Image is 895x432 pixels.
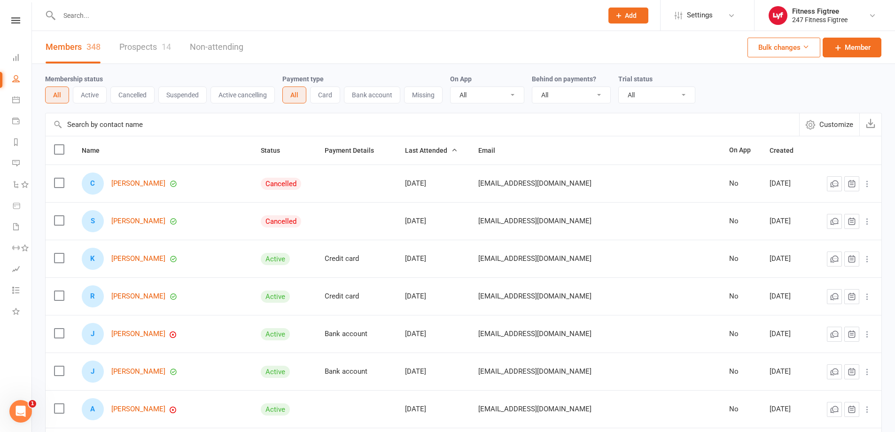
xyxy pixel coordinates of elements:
[325,145,384,156] button: Payment Details
[478,400,591,418] span: [EMAIL_ADDRESS][DOMAIN_NAME]
[608,8,648,24] button: Add
[261,291,290,303] div: Active
[405,405,461,413] div: [DATE]
[111,330,165,338] a: [PERSON_NAME]
[770,147,804,154] span: Created
[325,368,389,376] div: Bank account
[325,255,389,263] div: Credit card
[82,147,110,154] span: Name
[845,42,871,53] span: Member
[404,86,443,103] button: Missing
[729,217,753,225] div: No
[478,287,591,305] span: [EMAIL_ADDRESS][DOMAIN_NAME]
[478,145,506,156] button: Email
[532,75,596,83] label: Behind on payments?
[770,330,807,338] div: [DATE]
[450,75,472,83] label: On App
[82,145,110,156] button: Name
[111,405,165,413] a: [PERSON_NAME]
[158,86,207,103] button: Suspended
[325,330,389,338] div: Bank account
[770,145,804,156] button: Created
[405,292,461,300] div: [DATE]
[261,403,290,416] div: Active
[261,253,290,265] div: Active
[325,147,384,154] span: Payment Details
[478,362,591,380] span: [EMAIL_ADDRESS][DOMAIN_NAME]
[721,136,761,165] th: On App
[792,16,848,24] div: 247 Fitness Figtree
[12,69,31,90] a: People
[12,133,31,154] a: Reports
[111,292,165,300] a: [PERSON_NAME]
[729,180,753,188] div: No
[12,196,31,217] a: Product Sales
[770,217,807,225] div: [DATE]
[110,86,155,103] button: Cancelled
[769,6,787,25] img: thumb_image1753610192.png
[119,31,171,63] a: Prospects14
[12,48,31,69] a: Dashboard
[82,323,104,345] div: Jiang
[729,405,753,413] div: No
[82,248,104,270] div: Kerry
[405,255,461,263] div: [DATE]
[86,42,101,52] div: 348
[729,368,753,376] div: No
[261,215,301,228] div: Cancelled
[56,9,597,22] input: Search...
[770,255,807,263] div: [DATE]
[12,259,31,281] a: Assessments
[261,178,301,190] div: Cancelled
[729,255,753,263] div: No
[405,145,458,156] button: Last Attended
[111,217,165,225] a: [PERSON_NAME]
[405,147,458,154] span: Last Attended
[45,86,69,103] button: All
[12,111,31,133] a: Payments
[405,180,461,188] div: [DATE]
[261,147,290,154] span: Status
[82,173,104,195] div: Clirim
[210,86,275,103] button: Active cancelling
[729,330,753,338] div: No
[12,302,31,323] a: What's New
[344,86,400,103] button: Bank account
[478,250,591,267] span: [EMAIL_ADDRESS][DOMAIN_NAME]
[618,75,653,83] label: Trial status
[325,292,389,300] div: Credit card
[46,31,101,63] a: Members348
[792,7,848,16] div: Fitness Figtree
[111,180,165,188] a: [PERSON_NAME]
[9,400,32,423] iframe: Intercom live chat
[190,31,243,63] a: Non-attending
[261,328,290,340] div: Active
[747,38,820,57] button: Bulk changes
[261,366,290,378] div: Active
[770,292,807,300] div: [DATE]
[82,361,104,383] div: Jojo
[82,398,104,420] div: Ayelino
[46,113,799,136] input: Search by contact name
[770,180,807,188] div: [DATE]
[261,145,290,156] button: Status
[687,5,713,26] span: Settings
[282,86,306,103] button: All
[770,368,807,376] div: [DATE]
[819,119,853,130] span: Customize
[29,400,36,408] span: 1
[111,368,165,376] a: [PERSON_NAME]
[770,405,807,413] div: [DATE]
[73,86,107,103] button: Active
[478,325,591,343] span: [EMAIL_ADDRESS][DOMAIN_NAME]
[82,210,104,232] div: Sharmik
[45,75,103,83] label: Membership status
[405,330,461,338] div: [DATE]
[310,86,340,103] button: Card
[405,217,461,225] div: [DATE]
[111,255,165,263] a: [PERSON_NAME]
[478,212,591,230] span: [EMAIL_ADDRESS][DOMAIN_NAME]
[799,113,859,136] button: Customize
[162,42,171,52] div: 14
[729,292,753,300] div: No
